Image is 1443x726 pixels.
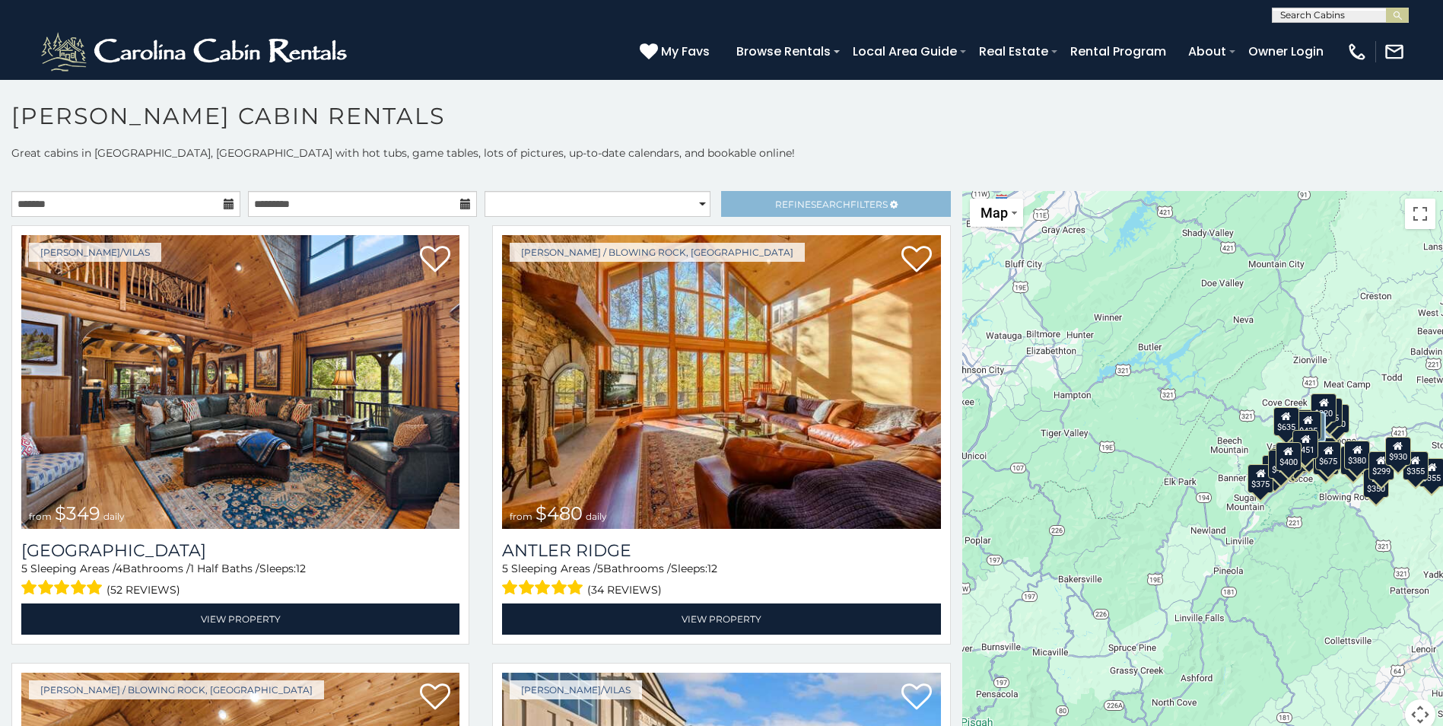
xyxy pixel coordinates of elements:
[901,682,932,714] a: Add to favorites
[1292,430,1318,459] div: $451
[970,199,1023,227] button: Change map style
[502,603,940,635] a: View Property
[502,561,940,600] div: Sleeping Areas / Bathrooms / Sleeps:
[1315,441,1341,470] div: $675
[661,42,710,61] span: My Favs
[1298,412,1326,442] div: $349
[729,38,838,65] a: Browse Rentals
[21,540,459,561] a: [GEOGRAPHIC_DATA]
[811,199,850,210] span: Search
[21,561,459,600] div: Sleeping Areas / Bathrooms / Sleeps:
[21,235,459,529] a: Diamond Creek Lodge from $349 daily
[1385,437,1411,466] div: $930
[587,580,662,600] span: (34 reviews)
[981,205,1008,221] span: Map
[502,540,940,561] a: Antler Ridge
[21,562,27,575] span: 5
[29,511,52,522] span: from
[1368,451,1394,480] div: $299
[971,38,1056,65] a: Real Estate
[510,511,532,522] span: from
[1311,393,1337,422] div: $320
[502,235,940,529] img: Antler Ridge
[1384,41,1405,62] img: mail-regular-white.png
[29,243,161,262] a: [PERSON_NAME]/Vilas
[586,511,607,522] span: daily
[1241,38,1331,65] a: Owner Login
[510,680,642,699] a: [PERSON_NAME]/Vilas
[510,243,805,262] a: [PERSON_NAME] / Blowing Rock, [GEOGRAPHIC_DATA]
[1248,464,1273,493] div: $375
[1344,441,1370,470] div: $380
[103,511,125,522] span: daily
[845,38,965,65] a: Local Area Guide
[116,562,122,575] span: 4
[1063,38,1174,65] a: Rental Program
[502,235,940,529] a: Antler Ridge from $480 daily
[190,562,259,575] span: 1 Half Baths /
[296,562,306,575] span: 12
[775,199,888,210] span: Refine Filters
[707,562,717,575] span: 12
[502,562,508,575] span: 5
[1295,411,1321,440] div: $425
[1403,451,1429,480] div: $355
[597,562,603,575] span: 5
[38,29,354,75] img: White-1-2.png
[1312,446,1338,475] div: $315
[901,244,932,276] a: Add to favorites
[1314,438,1340,466] div: $395
[1276,442,1302,471] div: $400
[1346,41,1368,62] img: phone-regular-white.png
[420,682,450,714] a: Add to favorites
[1273,407,1299,436] div: $635
[1295,409,1321,438] div: $565
[640,42,714,62] a: My Favs
[536,502,583,524] span: $480
[29,680,324,699] a: [PERSON_NAME] / Blowing Rock, [GEOGRAPHIC_DATA]
[21,235,459,529] img: Diamond Creek Lodge
[106,580,180,600] span: (52 reviews)
[721,191,950,217] a: RefineSearchFilters
[1268,450,1294,479] div: $400
[55,502,100,524] span: $349
[1181,38,1234,65] a: About
[21,603,459,635] a: View Property
[1363,469,1389,498] div: $350
[1285,425,1311,454] div: $410
[21,540,459,561] h3: Diamond Creek Lodge
[1405,199,1435,229] button: Toggle fullscreen view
